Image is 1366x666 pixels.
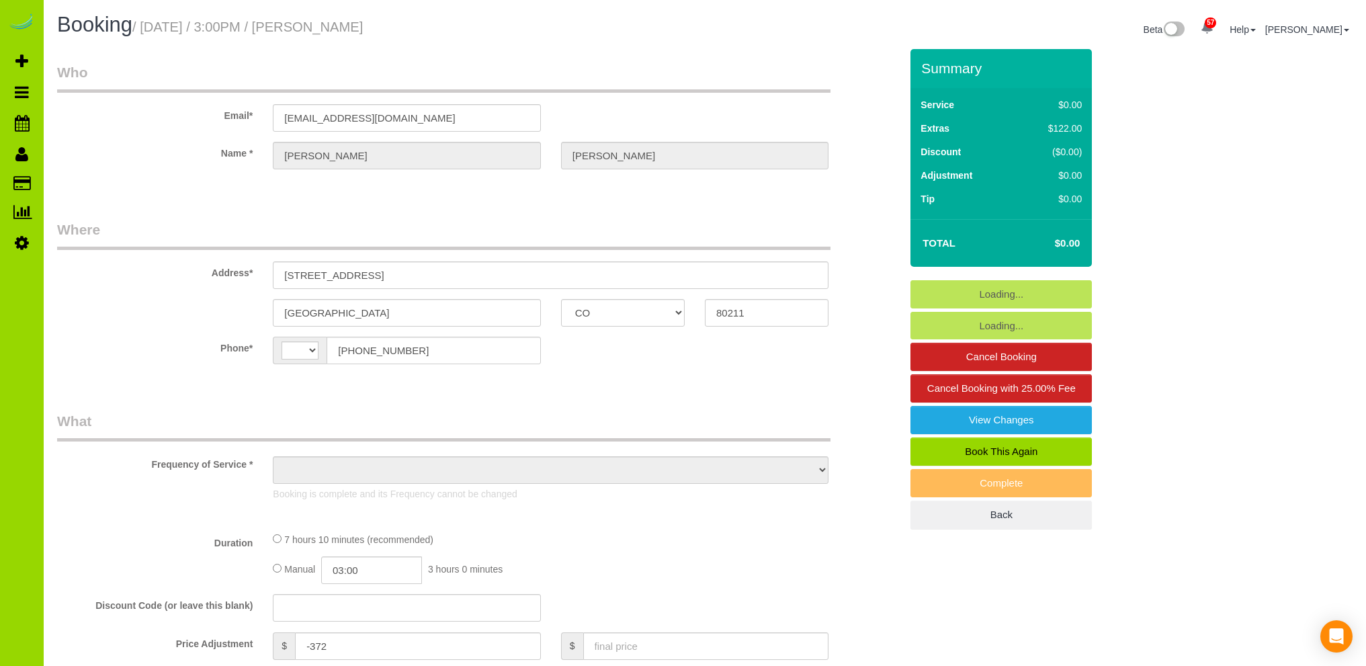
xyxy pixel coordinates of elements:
[1144,24,1185,35] a: Beta
[284,564,315,575] span: Manual
[561,632,583,660] span: $
[1230,24,1256,35] a: Help
[910,501,1092,529] a: Back
[1020,98,1082,112] div: $0.00
[927,382,1076,394] span: Cancel Booking with 25.00% Fee
[561,142,828,169] input: Last Name*
[1320,620,1353,653] div: Open Intercom Messenger
[57,63,830,93] legend: Who
[910,406,1092,434] a: View Changes
[1020,122,1082,135] div: $122.00
[705,299,828,327] input: Zip Code*
[57,411,830,442] legend: What
[132,19,363,34] small: / [DATE] / 3:00PM / [PERSON_NAME]
[1015,238,1080,249] h4: $0.00
[273,299,540,327] input: City*
[8,13,35,32] img: Automaid Logo
[273,142,540,169] input: First Name*
[910,374,1092,403] a: Cancel Booking with 25.00% Fee
[923,237,955,249] strong: Total
[1265,24,1349,35] a: [PERSON_NAME]
[47,337,263,355] label: Phone*
[284,534,433,545] span: 7 hours 10 minutes (recommended)
[921,122,949,135] label: Extras
[583,632,829,660] input: final price
[47,261,263,280] label: Address*
[57,13,132,36] span: Booking
[47,104,263,122] label: Email*
[47,453,263,471] label: Frequency of Service *
[921,98,954,112] label: Service
[47,532,263,550] label: Duration
[910,438,1092,466] a: Book This Again
[921,192,935,206] label: Tip
[1162,22,1185,39] img: New interface
[273,487,828,501] p: Booking is complete and its Frequency cannot be changed
[910,343,1092,371] a: Cancel Booking
[1205,17,1216,28] span: 57
[921,60,1085,76] h3: Summary
[47,594,263,612] label: Discount Code (or leave this blank)
[921,145,961,159] label: Discount
[273,632,295,660] span: $
[47,632,263,651] label: Price Adjustment
[428,564,503,575] span: 3 hours 0 minutes
[273,104,540,132] input: Email*
[921,169,972,182] label: Adjustment
[57,220,830,250] legend: Where
[1020,192,1082,206] div: $0.00
[47,142,263,160] label: Name *
[1020,145,1082,159] div: ($0.00)
[1020,169,1082,182] div: $0.00
[327,337,540,364] input: Phone*
[1194,13,1220,43] a: 57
